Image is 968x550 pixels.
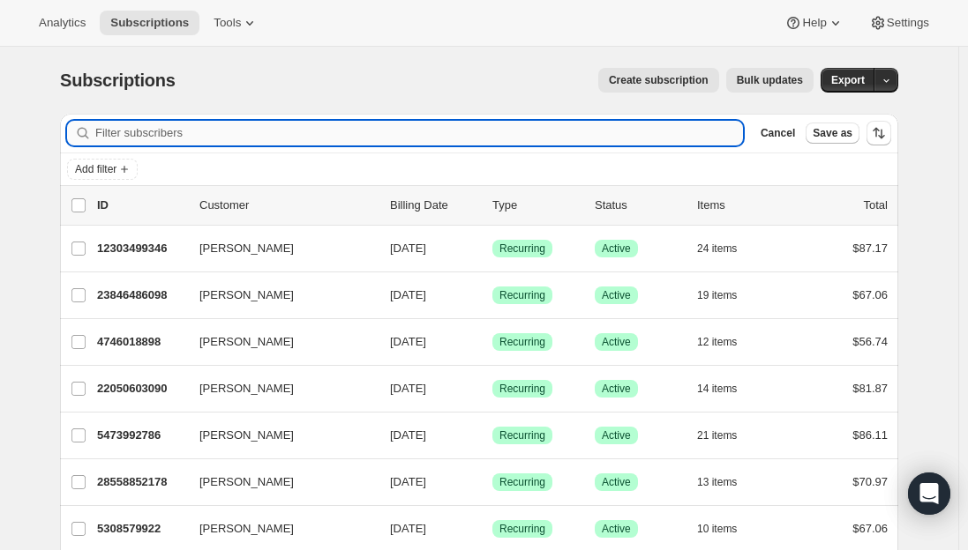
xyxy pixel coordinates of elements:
[97,197,185,214] p: ID
[97,283,888,308] div: 23846486098[PERSON_NAME][DATE]SuccessRecurringSuccessActive19 items$67.06
[697,335,737,349] span: 12 items
[602,335,631,349] span: Active
[602,382,631,396] span: Active
[199,240,294,257] span: [PERSON_NAME]
[859,11,940,35] button: Settings
[852,335,888,348] span: $56.74
[199,520,294,538] span: [PERSON_NAME]
[697,330,756,354] button: 12 items
[390,335,426,348] span: [DATE]
[852,288,888,301] span: $67.06
[97,520,185,538] p: 5308579922
[97,423,888,448] div: 5473992786[PERSON_NAME][DATE]SuccessRecurringSuccessActive21 items$86.11
[598,68,719,93] button: Create subscription
[189,375,365,403] button: [PERSON_NAME]
[499,335,545,349] span: Recurring
[60,71,176,90] span: Subscriptions
[697,470,756,494] button: 13 items
[390,475,426,488] span: [DATE]
[697,236,756,261] button: 24 items
[831,73,865,87] span: Export
[203,11,269,35] button: Tools
[754,123,802,144] button: Cancel
[697,423,756,448] button: 21 items
[697,382,737,396] span: 14 items
[697,376,756,401] button: 14 items
[390,382,426,395] span: [DATE]
[852,382,888,395] span: $81.87
[602,475,631,489] span: Active
[697,288,737,302] span: 19 items
[97,330,888,354] div: 4746018898[PERSON_NAME][DATE]SuccessRecurringSuccessActive12 items$56.74
[199,197,376,214] p: Customer
[887,16,929,30] span: Settings
[97,333,185,351] p: 4746018898
[97,517,888,541] div: 5308579922[PERSON_NAME][DATE]SuccessRecurringSuccessActive10 items$67.06
[697,522,737,536] span: 10 items
[697,242,737,256] span: 24 items
[499,242,545,256] span: Recurring
[697,475,737,489] span: 13 items
[189,421,365,450] button: [PERSON_NAME]
[761,126,795,140] span: Cancel
[75,162,116,176] span: Add filter
[214,16,241,30] span: Tools
[390,197,478,214] p: Billing Date
[802,16,826,30] span: Help
[189,281,365,309] button: [PERSON_NAME]
[492,197,581,214] div: Type
[97,427,185,444] p: 5473992786
[697,517,756,541] button: 10 items
[390,428,426,442] span: [DATE]
[97,197,888,214] div: IDCustomerBilling DateTypeStatusItemsTotal
[97,376,888,401] div: 22050603090[PERSON_NAME][DATE]SuccessRecurringSuccessActive14 items$81.87
[602,522,631,536] span: Active
[499,382,545,396] span: Recurring
[97,236,888,261] div: 12303499346[PERSON_NAME][DATE]SuccessRecurringSuccessActive24 items$87.17
[97,473,185,491] p: 28558852178
[67,159,138,180] button: Add filter
[852,242,888,255] span: $87.17
[806,123,859,144] button: Save as
[199,380,294,398] span: [PERSON_NAME]
[697,283,756,308] button: 19 items
[199,286,294,304] span: [PERSON_NAME]
[189,328,365,356] button: [PERSON_NAME]
[774,11,854,35] button: Help
[390,522,426,535] span: [DATE]
[499,522,545,536] span: Recurring
[390,288,426,301] span: [DATE]
[39,16,86,30] span: Analytics
[852,428,888,442] span: $86.11
[697,428,737,442] span: 21 items
[602,428,631,442] span: Active
[110,16,189,30] span: Subscriptions
[95,121,743,145] input: Filter subscribers
[390,242,426,255] span: [DATE]
[97,470,888,494] div: 28558852178[PERSON_NAME][DATE]SuccessRecurringSuccessActive13 items$70.97
[864,197,888,214] p: Total
[189,515,365,543] button: [PERSON_NAME]
[199,427,294,444] span: [PERSON_NAME]
[697,197,785,214] div: Items
[97,380,185,398] p: 22050603090
[813,126,852,140] span: Save as
[499,428,545,442] span: Recurring
[737,73,803,87] span: Bulk updates
[499,475,545,489] span: Recurring
[726,68,814,93] button: Bulk updates
[821,68,875,93] button: Export
[97,286,185,304] p: 23846486098
[602,242,631,256] span: Active
[499,288,545,302] span: Recurring
[100,11,199,35] button: Subscriptions
[199,333,294,351] span: [PERSON_NAME]
[609,73,709,87] span: Create subscription
[28,11,96,35] button: Analytics
[867,121,891,145] button: Sort the results
[595,197,683,214] p: Status
[852,475,888,488] span: $70.97
[602,288,631,302] span: Active
[908,472,950,515] div: Open Intercom Messenger
[852,522,888,535] span: $67.06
